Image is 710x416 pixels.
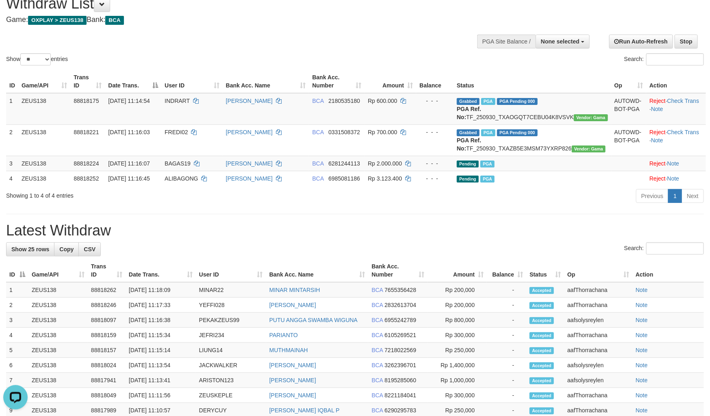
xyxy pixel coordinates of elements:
div: Showing 1 to 4 of 4 entries [6,188,290,200]
span: 88818221 [74,129,99,135]
td: YEFFI028 [196,298,266,313]
span: Copy 6985081186 to clipboard [328,175,360,182]
a: [PERSON_NAME] [226,129,273,135]
td: PEKAKZEUS99 [196,313,266,328]
span: Copy 8221184041 to clipboard [384,392,416,399]
h1: Latest Withdraw [6,222,704,239]
td: Rp 1,400,000 [428,358,487,373]
td: 1 [6,93,18,125]
td: 88818159 [88,328,126,343]
span: 88818252 [74,175,99,182]
a: [PERSON_NAME] [226,160,273,167]
td: 88818246 [88,298,126,313]
td: - [487,343,526,358]
span: Pending [457,161,479,168]
span: Copy 8195285060 to clipboard [384,377,416,383]
span: Accepted [530,347,554,354]
th: Amount: activate to sort column ascending [365,70,416,93]
a: Reject [649,175,666,182]
span: BCA [312,129,324,135]
td: ZEUS138 [28,328,88,343]
div: - - - [419,128,450,136]
a: Previous [636,189,669,203]
a: 1 [668,189,682,203]
span: Accepted [530,407,554,414]
td: Rp 250,000 [428,343,487,358]
span: Accepted [530,317,554,324]
td: aafThorrachana [564,298,632,313]
th: Bank Acc. Name: activate to sort column ascending [223,70,309,93]
button: Open LiveChat chat widget [3,3,28,28]
td: - [487,298,526,313]
th: Balance [416,70,454,93]
span: Accepted [530,392,554,399]
a: [PERSON_NAME] [226,175,273,182]
a: Note [651,106,663,112]
label: Search: [624,53,704,65]
a: Reject [649,160,666,167]
td: · [646,156,706,171]
span: Copy 3262396701 to clipboard [384,362,416,368]
td: [DATE] 11:11:56 [126,388,196,403]
td: 6 [6,358,28,373]
span: Show 25 rows [11,246,49,253]
th: Status: activate to sort column ascending [526,259,564,282]
a: Note [636,317,648,323]
td: 3 [6,313,28,328]
span: [DATE] 11:16:45 [108,175,150,182]
th: Amount: activate to sort column ascending [428,259,487,282]
td: 88818049 [88,388,126,403]
a: [PERSON_NAME] [269,377,316,383]
span: BCA [371,407,383,414]
th: Date Trans.: activate to sort column descending [105,70,161,93]
td: aafsolysreylen [564,373,632,388]
th: Action [646,70,706,93]
a: Check Trans [667,129,699,135]
td: aafThorrachana [564,328,632,343]
td: [DATE] 11:16:38 [126,313,196,328]
a: PARIANTO [269,332,298,338]
span: BCA [371,347,383,353]
td: ZEUSKEPLE [196,388,266,403]
span: Accepted [530,377,554,384]
span: PGA Pending [497,129,538,136]
th: Status [454,70,611,93]
span: Grabbed [457,129,480,136]
td: Rp 300,000 [428,388,487,403]
input: Search: [646,53,704,65]
span: [DATE] 11:16:07 [108,160,150,167]
span: Copy 6281244113 to clipboard [328,160,360,167]
td: 1 [6,282,28,298]
span: [DATE] 11:14:54 [108,98,150,104]
td: [DATE] 11:13:54 [126,358,196,373]
td: 88818262 [88,282,126,298]
span: BCA [371,317,383,323]
a: Stop [675,35,698,48]
th: Game/API: activate to sort column ascending [18,70,70,93]
th: ID: activate to sort column descending [6,259,28,282]
td: 5 [6,343,28,358]
span: Accepted [530,287,554,294]
b: PGA Ref. No: [457,137,481,152]
td: 2 [6,124,18,156]
span: PGA Pending [497,98,538,105]
td: TF_250930_TXAZB5E3MSM73YXRP826 [454,124,611,156]
td: [DATE] 11:15:34 [126,328,196,343]
a: Next [682,189,704,203]
td: 88818024 [88,358,126,373]
label: Show entries [6,53,68,65]
a: Note [667,175,680,182]
a: Reject [649,98,666,104]
td: ZEUS138 [28,298,88,313]
span: Marked by aafsolysreylen [481,129,495,136]
td: ZEUS138 [28,343,88,358]
a: [PERSON_NAME] IQBAL P [269,407,340,414]
span: Grabbed [457,98,480,105]
div: - - - [419,97,450,105]
input: Search: [646,242,704,255]
a: Note [636,362,648,368]
a: [PERSON_NAME] [269,362,316,368]
h4: Game: Bank: [6,16,465,24]
a: Note [651,137,663,144]
span: INDRART [165,98,190,104]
